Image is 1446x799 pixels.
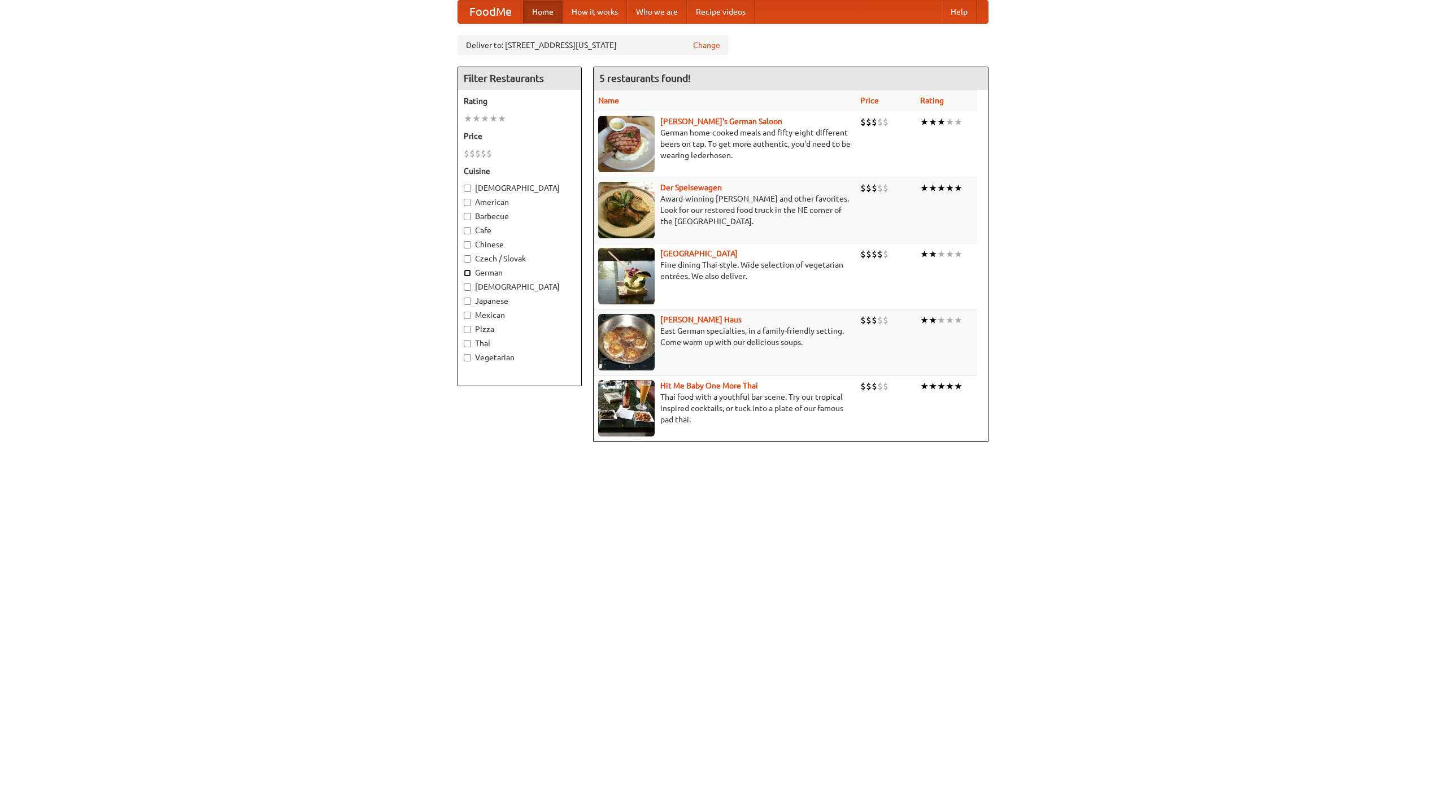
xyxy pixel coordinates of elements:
input: Chinese [464,241,471,248]
li: ★ [472,112,481,125]
input: Barbecue [464,213,471,220]
li: $ [872,380,877,392]
img: speisewagen.jpg [598,182,655,238]
h5: Cuisine [464,165,576,177]
li: $ [877,182,883,194]
li: ★ [937,116,946,128]
div: Deliver to: [STREET_ADDRESS][US_STATE] [458,35,729,55]
li: $ [877,380,883,392]
a: Home [523,1,563,23]
img: babythai.jpg [598,380,655,436]
li: ★ [920,248,929,260]
img: satay.jpg [598,248,655,304]
li: ★ [937,380,946,392]
input: Japanese [464,298,471,305]
li: ★ [946,314,954,326]
li: ★ [929,182,937,194]
label: Mexican [464,309,576,321]
a: How it works [563,1,627,23]
input: American [464,199,471,206]
li: $ [883,182,888,194]
label: [DEMOGRAPHIC_DATA] [464,182,576,194]
label: Japanese [464,295,576,307]
li: $ [866,182,872,194]
li: $ [464,147,469,160]
li: ★ [946,248,954,260]
li: ★ [954,248,962,260]
p: Fine dining Thai-style. Wide selection of vegetarian entrées. We also deliver. [598,259,851,282]
li: ★ [498,112,506,125]
li: $ [866,248,872,260]
li: $ [883,116,888,128]
input: Vegetarian [464,354,471,361]
li: ★ [920,116,929,128]
li: $ [866,314,872,326]
label: Pizza [464,324,576,335]
li: $ [469,147,475,160]
b: Der Speisewagen [660,183,722,192]
li: ★ [954,182,962,194]
li: ★ [937,248,946,260]
a: Who we are [627,1,687,23]
label: Vegetarian [464,352,576,363]
li: $ [481,147,486,160]
input: Czech / Slovak [464,255,471,263]
label: Czech / Slovak [464,253,576,264]
li: ★ [954,380,962,392]
li: $ [860,248,866,260]
li: ★ [929,314,937,326]
li: $ [475,147,481,160]
li: $ [860,182,866,194]
li: ★ [946,182,954,194]
li: ★ [920,314,929,326]
li: ★ [937,314,946,326]
li: $ [866,380,872,392]
p: East German specialties, in a family-friendly setting. Come warm up with our delicious soups. [598,325,851,348]
li: ★ [954,116,962,128]
label: American [464,197,576,208]
a: [GEOGRAPHIC_DATA] [660,249,738,258]
li: $ [877,248,883,260]
li: $ [866,116,872,128]
a: Change [693,40,720,51]
li: $ [883,380,888,392]
a: Recipe videos [687,1,755,23]
label: Chinese [464,239,576,250]
a: [PERSON_NAME] Haus [660,315,742,324]
li: ★ [929,116,937,128]
ng-pluralize: 5 restaurants found! [599,73,691,84]
label: Barbecue [464,211,576,222]
h5: Price [464,130,576,142]
input: German [464,269,471,277]
a: FoodMe [458,1,523,23]
a: Rating [920,96,944,105]
img: esthers.jpg [598,116,655,172]
label: German [464,267,576,278]
p: Award-winning [PERSON_NAME] and other favorites. Look for our restored food truck in the NE corne... [598,193,851,227]
li: $ [486,147,492,160]
label: Thai [464,338,576,349]
a: [PERSON_NAME]'s German Saloon [660,117,782,126]
li: ★ [481,112,489,125]
label: Cafe [464,225,576,236]
li: ★ [954,314,962,326]
li: $ [872,248,877,260]
input: [DEMOGRAPHIC_DATA] [464,283,471,291]
li: $ [872,314,877,326]
a: Price [860,96,879,105]
li: $ [860,314,866,326]
h4: Filter Restaurants [458,67,581,90]
li: ★ [929,248,937,260]
img: kohlhaus.jpg [598,314,655,370]
input: Thai [464,340,471,347]
a: Help [942,1,977,23]
b: Hit Me Baby One More Thai [660,381,758,390]
li: $ [872,182,877,194]
h5: Rating [464,95,576,107]
input: Cafe [464,227,471,234]
li: $ [860,380,866,392]
li: $ [872,116,877,128]
li: ★ [464,112,472,125]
